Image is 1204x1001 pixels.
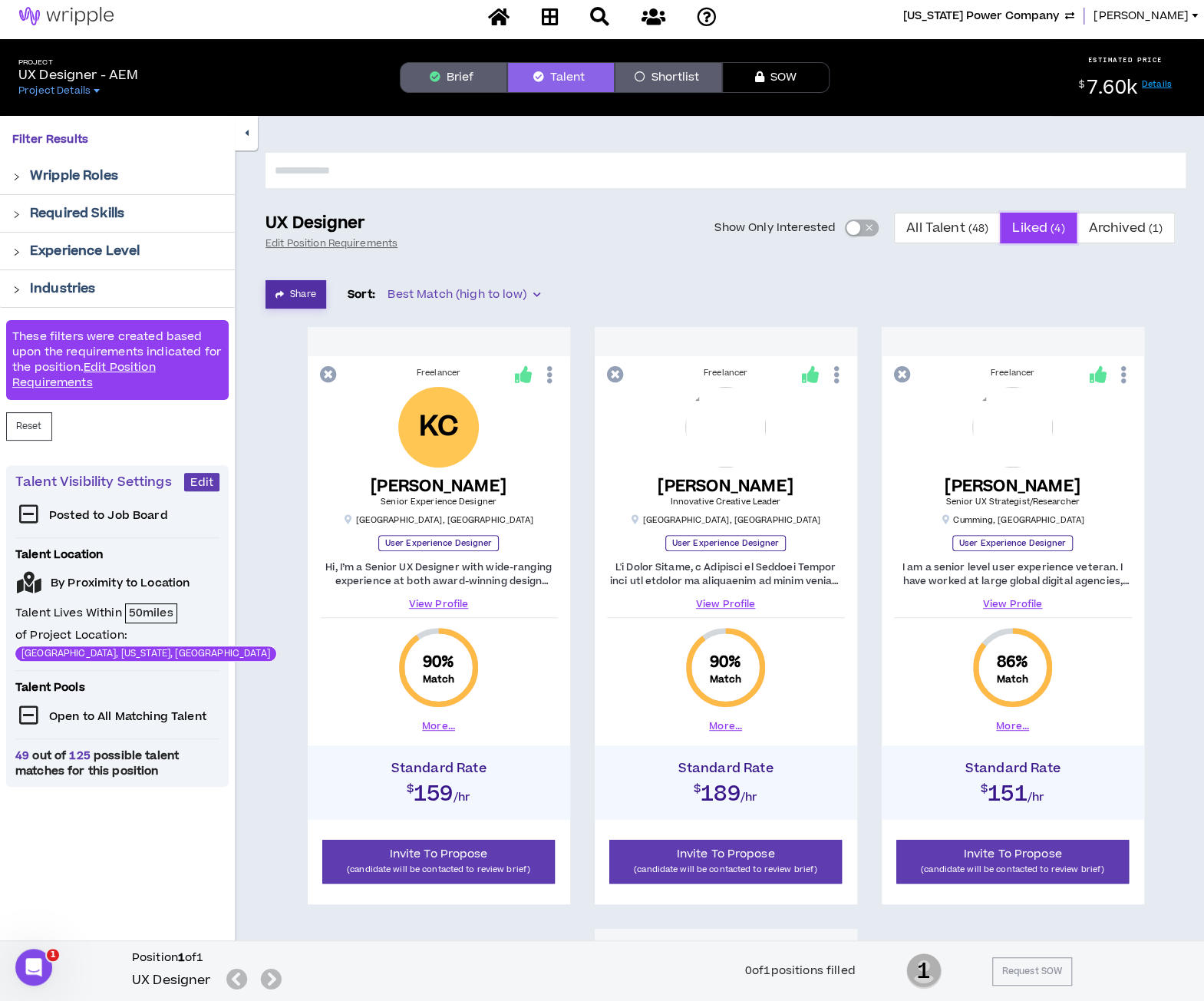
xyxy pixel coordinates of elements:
span: 49 [15,748,32,764]
sup: $ [1078,78,1084,91]
button: More... [709,719,742,733]
small: Match [997,673,1029,686]
span: 1 [47,949,59,961]
span: Edit [190,475,213,490]
small: Match [423,673,455,686]
h4: Standard Rate [602,761,849,776]
small: ( 4 ) [1051,221,1064,236]
button: More... [422,719,455,733]
span: out of possible talent matches for this position [15,748,219,779]
button: Show Only Interested [845,220,879,236]
span: right [12,248,21,256]
p: L'i Dolor Sitame, c Adipisci el Seddoei Tempor inci utl etdolor ma aliquaenim ad minim veniam qu ... [607,560,845,588]
p: I am a senior level user experience veteran. I have worked at large global digital agencies, smal... [894,560,1132,588]
p: [GEOGRAPHIC_DATA] , [GEOGRAPHIC_DATA] [631,514,821,526]
span: 125 [66,748,94,764]
span: right [12,286,21,294]
small: ( 1 ) [1149,221,1163,236]
h6: Position of 1 [132,950,288,966]
span: Liked [1012,210,1064,246]
span: right [12,210,21,219]
span: 7.60k [1087,74,1137,101]
button: SOW [722,62,830,93]
button: Brief [400,62,507,93]
span: Project Details [18,84,91,97]
span: /hr [454,789,471,805]
h4: Standard Rate [889,761,1136,776]
img: QJ3nsznb1B2IBLlgVWzAJwaaJcvxhxCFRbpN5llL.png [972,387,1053,467]
span: All Talent [906,210,988,246]
span: Senior Experience Designer [381,496,496,507]
a: View Profile [607,597,845,611]
small: Match [710,673,742,686]
h2: $189 [602,776,849,804]
p: Wripple Roles [30,167,118,185]
div: Freelancer [320,367,558,379]
span: [PERSON_NAME] [1093,8,1189,25]
button: Invite To Propose(candidate will be contacted to review brief) [896,840,1130,884]
h2: $159 [315,776,562,804]
p: (candidate will be contacted to review brief) [906,862,1120,877]
p: Hi, I’m a Senior UX Designer with wide-ranging experience at both award-winning design agencies a... [320,560,558,588]
span: Archived [1088,210,1163,246]
a: View Profile [894,597,1132,611]
p: User Experience Designer [952,535,1073,551]
b: 1 [178,950,185,966]
p: (candidate will be contacted to review brief) [619,862,833,877]
button: Invite To Propose(candidate will be contacted to review brief) [322,840,556,884]
span: Georgia Power Company [903,8,1059,25]
p: Cumming , [GEOGRAPHIC_DATA] [941,514,1084,526]
div: These filters were created based upon the requirements indicated for the position. [6,320,229,400]
p: (candidate will be contacted to review brief) [332,862,546,877]
p: Talent Visibility Settings [15,473,184,491]
a: Details [1142,78,1172,90]
p: ESTIMATED PRICE [1088,55,1163,64]
iframe: Intercom live chat [15,949,52,986]
p: User Experience Designer [378,535,499,551]
p: Industries [30,279,95,298]
span: Best Match (high to low) [388,283,539,306]
p: Posted to Job Board [49,508,168,524]
p: User Experience Designer [665,535,786,551]
span: Innovative Creative Leader [671,496,781,507]
span: Show Only Interested [714,220,836,236]
img: R5WtXAsUj5Dp1MF00sw0AEhNvoZFmZnvELI6oiVB.png [685,387,766,467]
h2: $151 [889,776,1136,804]
h4: Standard Rate [315,761,562,776]
button: [US_STATE] Power Company [903,8,1074,25]
h5: [PERSON_NAME] [658,477,793,496]
div: KC [419,414,458,441]
p: UX Designer - AEM [18,66,138,84]
span: Invite To Propose [964,846,1062,862]
div: KIki C. [398,387,479,467]
span: 86 % [997,652,1028,673]
span: /hr [741,789,758,805]
p: Required Skills [30,204,124,223]
p: [GEOGRAPHIC_DATA] , [GEOGRAPHIC_DATA] [344,514,534,526]
h5: [PERSON_NAME] [371,477,506,496]
button: More... [996,719,1029,733]
h5: Project [18,58,138,67]
a: View Profile [320,597,558,611]
small: ( 48 ) [968,221,989,236]
span: 90 % [710,652,741,673]
h5: UX Designer [132,971,211,989]
h5: [PERSON_NAME] [945,477,1080,496]
a: Edit Position Requirements [12,359,156,391]
div: 0 of 1 positions filled [745,963,856,980]
button: Reset [6,412,52,441]
button: Share [266,280,326,309]
button: Shortlist [615,62,722,93]
span: Senior UX Strategist/Researcher [945,496,1079,507]
span: /hr [1028,789,1045,805]
p: UX Designer [266,213,365,234]
span: 90 % [423,652,454,673]
p: Experience Level [30,242,140,260]
button: Invite To Propose(candidate will be contacted to review brief) [609,840,843,884]
span: right [12,173,21,181]
p: Sort: [348,286,376,303]
p: Filter Results [12,131,223,148]
span: Invite To Propose [677,846,775,862]
span: 1 [906,952,942,990]
button: Talent [507,62,615,93]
